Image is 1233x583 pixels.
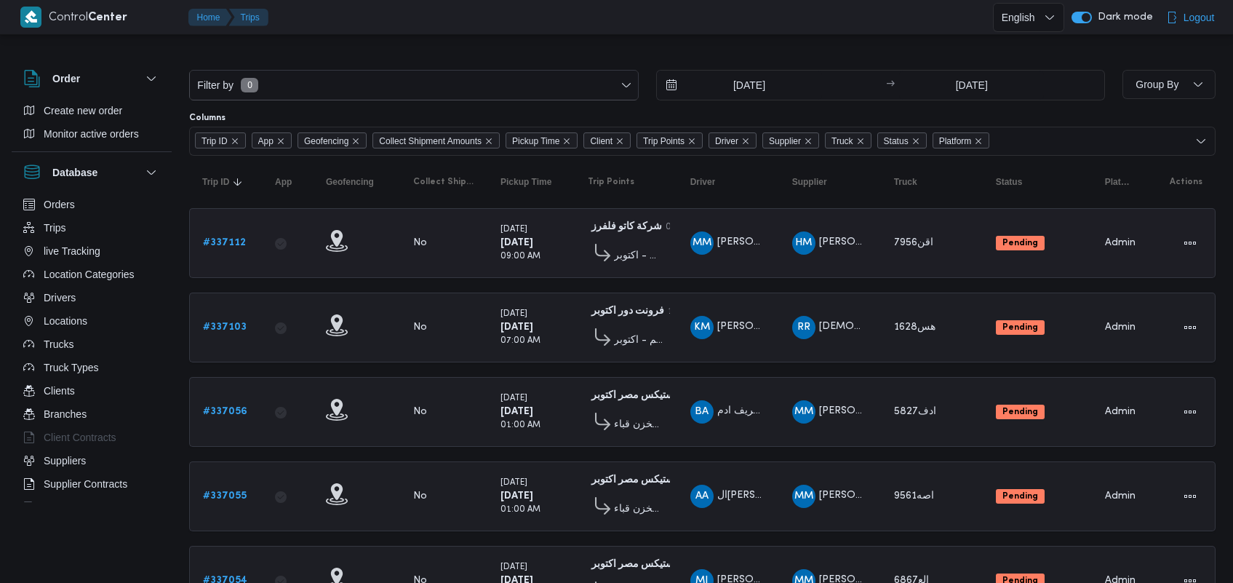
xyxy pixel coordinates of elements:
[12,99,172,151] div: Order
[44,219,66,237] span: Trips
[741,137,750,146] button: Remove Driver from selection in this group
[1170,176,1202,188] span: Actions
[379,133,482,149] span: Collect Shipment Amounts
[886,80,895,90] div: →
[241,78,258,92] span: 0 available filters
[52,70,80,87] h3: Order
[17,496,166,519] button: Devices
[695,485,709,508] span: AA
[657,71,822,100] input: Press the down key to open a popover containing a calendar.
[298,132,367,148] span: Geofencing
[12,193,172,508] div: Database
[196,170,255,194] button: Trip IDSorted in descending order
[911,137,920,146] button: Remove Status from selection in this group
[884,133,909,149] span: Status
[484,137,493,146] button: Remove Collect Shipment Amounts from selection in this group
[795,231,812,255] span: HM
[500,421,540,429] small: 01:00 AM
[500,226,527,234] small: [DATE]
[1178,400,1202,424] button: Actions
[1136,79,1178,90] span: Group By
[500,337,540,345] small: 07:00 AM
[792,316,815,339] div: Romanei Rafat Najib Aodh
[17,449,166,472] button: Suppliers
[819,237,988,247] span: [PERSON_NAME] [PERSON_NAME]
[506,132,578,148] span: Pickup Time
[413,237,427,250] div: No
[1105,238,1136,247] span: Admin
[666,223,705,231] small: 06:31 PM
[894,322,935,332] span: هس1628
[88,12,127,23] b: Center
[888,170,975,194] button: Truck
[643,133,685,149] span: Trip Points
[413,321,427,334] div: No
[591,391,725,400] b: اجيليتى لوجيستيكس مصر اكتوبر
[717,406,812,416] span: باباكير ابكير خريف ادم
[693,231,711,255] span: MM
[894,407,936,416] span: ادف5827
[1195,135,1207,147] button: Open list of options
[792,485,815,508] div: Mustfa Mmdoh Mahmood Abadalhada
[996,405,1045,419] span: Pending
[195,132,246,148] span: Trip ID
[1184,9,1215,26] span: Logout
[203,407,247,416] b: # 337056
[52,164,97,181] h3: Database
[786,170,874,194] button: Supplier
[1178,316,1202,339] button: Actions
[1122,70,1216,99] button: Group By
[614,416,664,434] span: مخزن قباء [DEMOGRAPHIC_DATA]
[196,76,235,94] span: Filter by
[1002,408,1038,416] b: Pending
[17,309,166,333] button: Locations
[615,137,624,146] button: Remove Client from selection in this group
[715,133,738,149] span: Driver
[974,137,983,146] button: Remove Platform from selection in this group
[831,133,853,149] span: Truck
[591,222,662,231] b: شركة كاتو فلفرز
[1105,322,1136,332] span: Admin
[17,193,166,216] button: Orders
[996,320,1045,335] span: Pending
[562,137,571,146] button: Remove Pickup Time from selection in this group
[933,132,990,148] span: Platform
[690,316,714,339] div: Khald Muhammad Abadalazaiaz Muhammad Abo Dhlam
[372,132,500,148] span: Collect Shipment Amounts
[500,479,527,487] small: [DATE]
[500,407,533,416] b: [DATE]
[996,236,1045,250] span: Pending
[500,506,540,514] small: 01:00 AM
[189,112,226,124] label: Columns
[583,132,631,148] span: Client
[769,133,801,149] span: Supplier
[990,170,1085,194] button: Status
[939,133,972,149] span: Platform
[614,247,664,265] span: مصنع بونجورنو لوجستيك - اكتوبر
[804,137,813,146] button: Remove Supplier from selection in this group
[500,491,533,501] b: [DATE]
[1099,170,1136,194] button: Platform
[894,176,917,188] span: Truck
[695,400,709,424] span: BA
[413,176,474,188] span: Collect Shipment Amounts
[231,137,239,146] button: Remove Trip ID from selection in this group
[591,475,725,485] b: اجيليتى لوجيستيكس مصر اكتوبر
[500,394,527,402] small: [DATE]
[304,133,348,149] span: Geofencing
[690,231,714,255] div: Muhammad Marawan Diab
[44,196,75,213] span: Orders
[894,238,933,247] span: اقن7956
[229,9,268,26] button: Trips
[17,122,166,146] button: Monitor active orders
[591,560,725,569] b: اجيليتى لوجيستيكس مصر اكتوبر
[44,405,87,423] span: Branches
[717,237,800,247] span: [PERSON_NAME]
[44,125,139,143] span: Monitor active orders
[17,99,166,122] button: Create new order
[690,176,716,188] span: Driver
[275,176,292,188] span: App
[203,238,246,247] b: # 337112
[17,426,166,449] button: Client Contracts
[762,132,819,148] span: Supplier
